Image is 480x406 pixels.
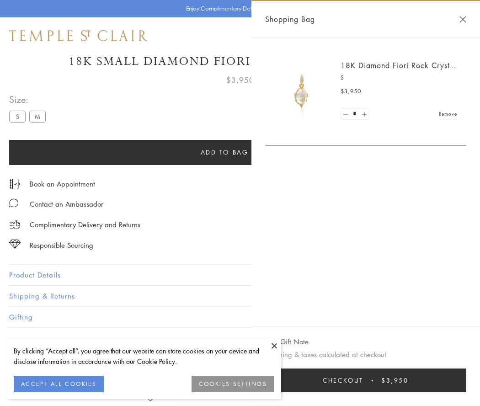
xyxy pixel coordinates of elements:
[439,109,457,119] a: Remove
[186,4,290,13] p: Enjoy Complimentary Delivery & Returns
[30,240,93,251] div: Responsible Sourcing
[30,219,140,230] p: Complimentary Delivery and Returns
[265,349,466,360] p: Shipping & taxes calculated at checkout
[9,307,471,327] button: Gifting
[341,108,350,120] a: Set quantity to 0
[9,111,26,122] label: S
[9,198,18,208] img: MessageIcon-01_2.svg
[9,92,49,107] span: Size:
[265,13,315,25] span: Shopping Bag
[9,219,21,230] img: icon_delivery.svg
[9,30,147,41] img: Temple St. Clair
[341,87,361,96] span: $3,950
[201,147,249,157] span: Add to bag
[459,16,466,23] button: Close Shopping Bag
[226,74,254,86] span: $3,950
[274,64,329,119] img: P51889-E11FIORI
[341,73,457,82] p: S
[265,336,309,347] button: Add Gift Note
[323,375,363,385] span: Checkout
[192,376,274,392] button: COOKIES SETTINGS
[9,179,20,189] img: icon_appointment.svg
[9,140,440,165] button: Add to bag
[9,53,471,69] h1: 18K Small Diamond Fiori Rock Crystal Amulet
[381,375,409,385] span: $3,950
[29,111,46,122] label: M
[14,376,104,392] button: ACCEPT ALL COOKIES
[30,179,95,189] a: Book an Appointment
[9,286,471,306] button: Shipping & Returns
[9,265,471,285] button: Product Details
[359,108,368,120] a: Set quantity to 2
[30,198,103,210] div: Contact an Ambassador
[9,240,21,249] img: icon_sourcing.svg
[14,346,274,367] div: By clicking “Accept all”, you agree that our website can store cookies on your device and disclos...
[265,369,466,392] button: Checkout $3,950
